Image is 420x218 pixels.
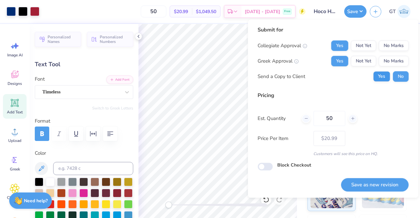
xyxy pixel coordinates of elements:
[258,91,409,99] div: Pricing
[313,111,345,126] input: – –
[24,198,48,204] strong: Need help?
[351,56,376,66] button: Not Yet
[351,40,376,51] button: Not Yet
[35,32,81,47] button: Personalized Names
[245,8,280,15] span: [DATE] - [DATE]
[284,9,290,14] span: Free
[7,52,23,58] span: Image AI
[35,117,133,125] label: Format
[35,75,45,83] label: Font
[309,5,341,18] input: Untitled Design
[35,60,133,69] div: Text Tool
[35,149,133,157] label: Color
[8,81,22,86] span: Designs
[386,5,413,18] a: GT
[7,109,23,115] span: Add Text
[8,138,21,143] span: Upload
[100,35,129,44] span: Personalized Numbers
[92,106,133,111] button: Switch to Greek Letters
[373,71,390,82] button: Yes
[277,162,311,168] label: Block Checkout
[106,75,133,84] button: Add Font
[174,8,188,15] span: $20.99
[393,71,409,82] button: No
[258,73,305,80] div: Send a Copy to Client
[258,115,297,122] label: Est. Quantity
[53,162,133,175] input: e.g. 7428 c
[10,167,20,172] span: Greek
[87,32,133,47] button: Personalized Numbers
[141,6,166,17] input: – –
[48,35,77,44] span: Personalized Names
[258,135,308,142] label: Price Per Item
[389,8,396,15] span: GT
[379,40,409,51] button: No Marks
[258,42,307,50] div: Collegiate Approval
[331,56,348,66] button: Yes
[258,57,299,65] div: Greek Approval
[196,8,216,15] span: $1,049.50
[341,178,409,191] button: Save as new revision
[331,40,348,51] button: Yes
[4,195,26,206] span: Clipart & logos
[344,5,367,18] button: Save
[397,5,410,18] img: Gayathree Thangaraj
[379,56,409,66] button: No Marks
[165,202,172,208] div: Accessibility label
[258,151,409,157] div: Customers will see this price on HQ.
[258,26,409,34] div: Submit for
